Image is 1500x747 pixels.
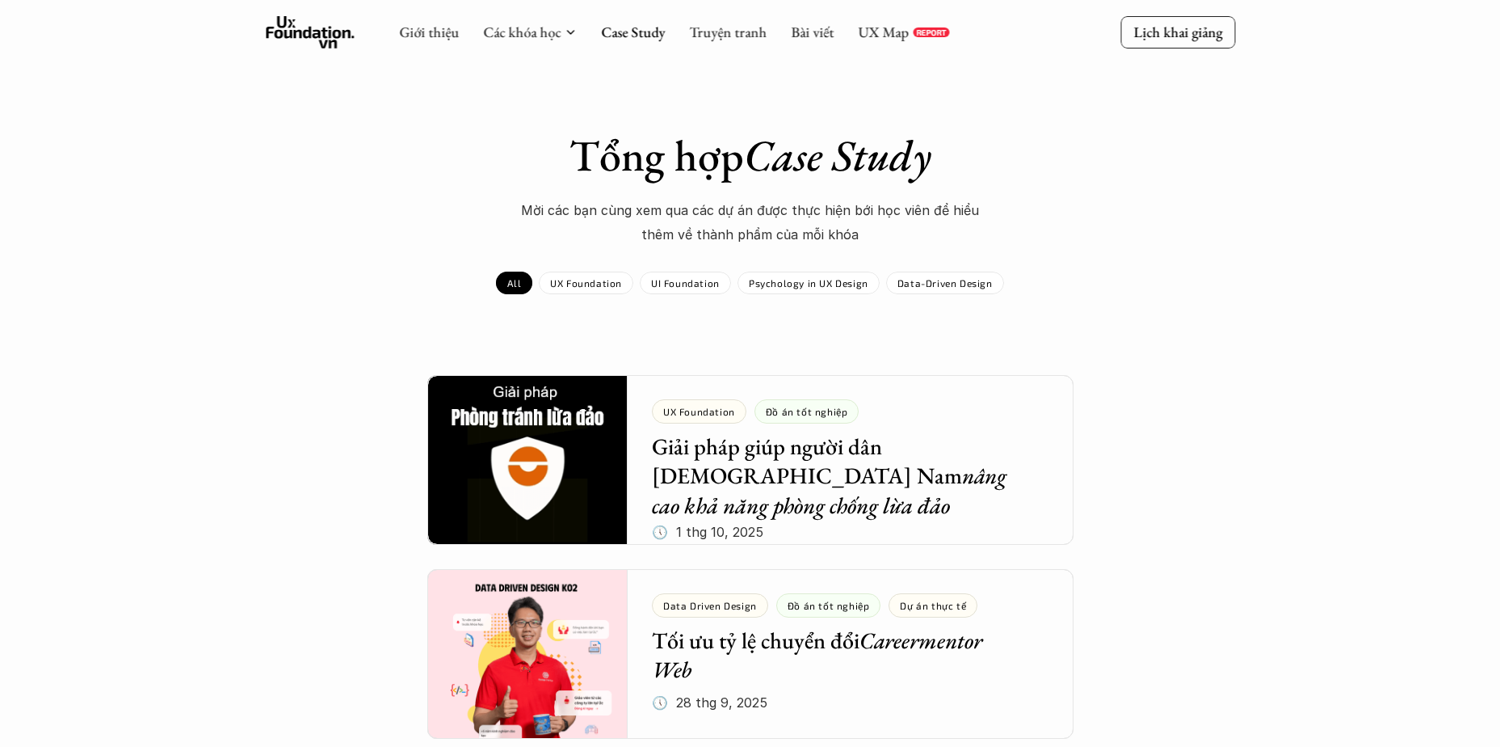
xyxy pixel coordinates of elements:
a: Giải pháp giúp người dân [DEMOGRAPHIC_DATA] Namnâng cao khả năng phòng chống lừa đảo🕔 1 thg 10, 2025 [427,375,1074,545]
h1: Tổng hợp [468,129,1033,182]
p: Lịch khai giảng [1133,23,1222,41]
em: Case Study [744,127,931,184]
p: All [507,277,521,289]
a: Case Study [601,23,665,41]
a: Lịch khai giảng [1120,16,1235,48]
p: REPORT [916,27,946,37]
a: Tối ưu tỷ lệ chuyển đổiCareermentor Web🕔 28 thg 9, 2025 [427,569,1074,739]
a: Các khóa học [483,23,561,41]
a: Bài viết [791,23,834,41]
a: REPORT [913,27,949,37]
p: Mời các bạn cùng xem qua các dự án được thực hiện bới học viên để hiểu thêm về thành phẩm của mỗi... [508,198,993,247]
a: UX Map [858,23,909,41]
a: Truyện tranh [689,23,767,41]
p: UI Foundation [651,277,720,289]
p: Data-Driven Design [897,277,993,289]
a: Giới thiệu [399,23,459,41]
p: Psychology in UX Design [749,277,868,289]
p: UX Foundation [550,277,622,289]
